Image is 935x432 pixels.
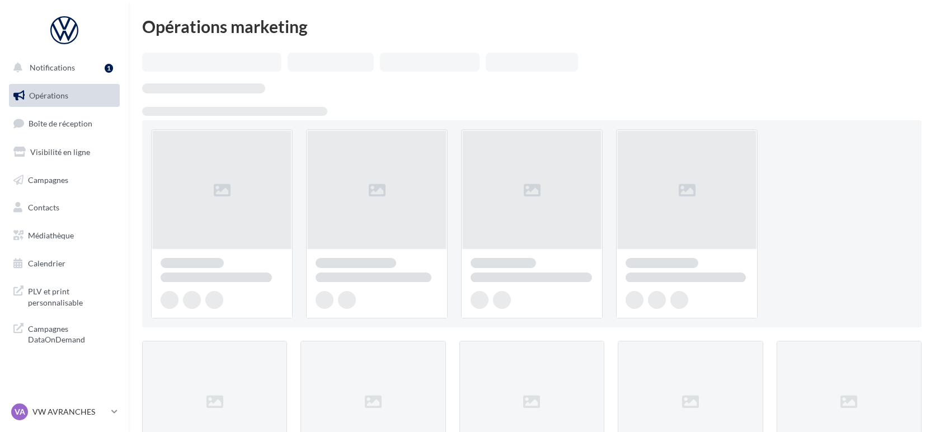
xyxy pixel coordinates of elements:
[28,321,115,345] span: Campagnes DataOnDemand
[29,91,68,100] span: Opérations
[7,196,122,219] a: Contacts
[32,406,107,417] p: VW AVRANCHES
[28,231,74,240] span: Médiathèque
[30,63,75,72] span: Notifications
[28,259,65,268] span: Calendrier
[7,168,122,192] a: Campagnes
[30,147,90,157] span: Visibilité en ligne
[7,224,122,247] a: Médiathèque
[7,317,122,350] a: Campagnes DataOnDemand
[9,401,120,422] a: VA VW AVRANCHES
[28,284,115,308] span: PLV et print personnalisable
[28,175,68,184] span: Campagnes
[7,279,122,312] a: PLV et print personnalisable
[7,252,122,275] a: Calendrier
[7,140,122,164] a: Visibilité en ligne
[142,18,922,35] div: Opérations marketing
[7,56,118,79] button: Notifications 1
[7,111,122,135] a: Boîte de réception
[105,64,113,73] div: 1
[15,406,25,417] span: VA
[28,203,59,212] span: Contacts
[29,119,92,128] span: Boîte de réception
[7,84,122,107] a: Opérations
